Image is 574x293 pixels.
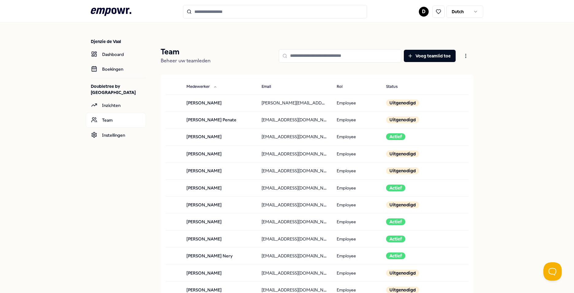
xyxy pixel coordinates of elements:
[86,113,146,127] a: Team
[257,248,332,264] td: [EMAIL_ADDRESS][DOMAIN_NAME]
[86,47,146,62] a: Dashboard
[161,47,211,57] p: Team
[332,81,355,93] button: Rol
[257,111,332,128] td: [EMAIL_ADDRESS][DOMAIN_NAME]
[332,162,381,179] td: Employee
[332,145,381,162] td: Employee
[257,81,283,93] button: Email
[182,248,257,264] td: [PERSON_NAME] Nery
[257,179,332,196] td: [EMAIL_ADDRESS][DOMAIN_NAME]
[386,218,405,225] div: Actief
[91,38,146,45] p: Djenzie de Vaal
[332,213,381,230] td: Employee
[381,81,410,93] button: Status
[404,50,456,62] button: Voeg teamlid toe
[332,230,381,247] td: Employee
[182,179,257,196] td: [PERSON_NAME]
[182,94,257,111] td: [PERSON_NAME]
[386,133,405,140] div: Actief
[86,98,146,113] a: Inzichten
[419,7,429,17] button: D
[332,128,381,145] td: Employee
[182,162,257,179] td: [PERSON_NAME]
[182,111,257,128] td: [PERSON_NAME] Penate
[182,213,257,230] td: [PERSON_NAME]
[386,252,405,259] div: Actief
[182,81,222,93] button: Medewerker
[257,145,332,162] td: [EMAIL_ADDRESS][DOMAIN_NAME]
[386,236,405,242] div: Actief
[386,201,419,208] div: Uitgenodigd
[257,213,332,230] td: [EMAIL_ADDRESS][DOMAIN_NAME]
[182,230,257,247] td: [PERSON_NAME]
[86,62,146,76] a: Boekingen
[332,94,381,111] td: Employee
[332,248,381,264] td: Employee
[386,185,405,191] div: Actief
[183,5,367,18] input: Search for products, categories or subcategories
[182,196,257,213] td: [PERSON_NAME]
[257,230,332,247] td: [EMAIL_ADDRESS][DOMAIN_NAME]
[86,128,146,143] a: Instellingen
[332,196,381,213] td: Employee
[257,196,332,213] td: [EMAIL_ADDRESS][DOMAIN_NAME]
[386,116,419,123] div: Uitgenodigd
[386,167,419,174] div: Uitgenodigd
[257,162,332,179] td: [EMAIL_ADDRESS][DOMAIN_NAME]
[182,145,257,162] td: [PERSON_NAME]
[458,50,473,62] button: Open menu
[91,83,146,96] p: Doubletree by [GEOGRAPHIC_DATA]
[386,150,419,157] div: Uitgenodigd
[257,128,332,145] td: [EMAIL_ADDRESS][DOMAIN_NAME]
[161,58,211,64] span: Beheer uw teamleden
[257,94,332,111] td: [PERSON_NAME][EMAIL_ADDRESS][DOMAIN_NAME]
[332,179,381,196] td: Employee
[182,128,257,145] td: [PERSON_NAME]
[332,111,381,128] td: Employee
[543,262,562,281] iframe: Help Scout Beacon - Open
[386,100,419,106] div: Uitgenodigd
